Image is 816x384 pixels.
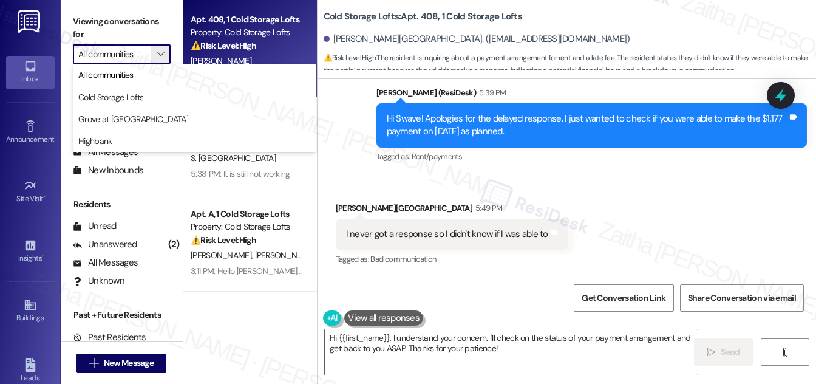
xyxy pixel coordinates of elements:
[157,49,164,59] i: 
[325,329,698,375] textarea: Hi {{first_name}}, I understand your concern. I'll check on the status of your payment arrangemen...
[42,252,44,261] span: •
[376,86,807,103] div: [PERSON_NAME] (ResiDesk)
[324,10,522,23] b: Cold Storage Lofts: Apt. 408, 1 Cold Storage Lofts
[61,309,183,321] div: Past + Future Residents
[191,168,290,179] div: 5:38 PM: It is still not working
[324,52,816,78] span: : The resident is inquiring about a payment arrangement for rent and a late fee. The resident sta...
[61,87,183,100] div: Prospects
[472,202,502,214] div: 5:49 PM
[387,112,787,139] div: Hi Swave! Apologies for the delayed response. I just wanted to check if you were able to make the...
[780,348,789,357] i: 
[412,151,463,162] span: Rent/payments
[165,235,183,254] div: (2)
[89,358,98,368] i: 
[336,250,568,268] div: Tagged as:
[721,346,739,358] span: Send
[54,133,56,142] span: •
[73,220,117,233] div: Unread
[61,198,183,211] div: Residents
[104,357,154,369] span: New Message
[191,153,276,163] span: S. [GEOGRAPHIC_DATA]
[370,254,436,264] span: Bad communication
[254,250,315,261] span: [PERSON_NAME]
[191,40,256,51] strong: ⚠️ Risk Level: High
[73,256,138,269] div: All Messages
[376,148,807,165] div: Tagged as:
[44,193,46,201] span: •
[6,176,55,208] a: Site Visit •
[191,55,251,66] span: [PERSON_NAME]
[707,348,716,357] i: 
[76,354,166,373] button: New Message
[324,53,376,63] strong: ⚠️ Risk Level: High
[582,292,665,304] span: Get Conversation Link
[476,86,506,99] div: 5:39 PM
[6,56,55,89] a: Inbox
[73,331,146,344] div: Past Residents
[191,208,303,221] div: Apt. A, 1 Cold Storage Lofts
[6,235,55,268] a: Insights •
[336,202,568,219] div: [PERSON_NAME][GEOGRAPHIC_DATA]
[78,69,134,81] span: All communities
[324,33,630,46] div: [PERSON_NAME][GEOGRAPHIC_DATA]. ([EMAIL_ADDRESS][DOMAIN_NAME])
[191,221,303,233] div: Property: Cold Storage Lofts
[73,275,124,287] div: Unknown
[18,10,42,33] img: ResiDesk Logo
[6,295,55,327] a: Buildings
[574,284,673,312] button: Get Conversation Link
[78,44,151,64] input: All communities
[346,228,548,241] div: I never got a response so I didn't know if I was able to
[73,12,171,44] label: Viewing conversations for
[73,146,138,159] div: All Messages
[694,338,753,366] button: Send
[78,135,112,147] span: Highbank
[680,284,804,312] button: Share Conversation via email
[73,164,143,177] div: New Inbounds
[73,238,137,251] div: Unanswered
[78,91,143,103] span: Cold Storage Lofts
[191,13,303,26] div: Apt. 408, 1 Cold Storage Lofts
[688,292,796,304] span: Share Conversation via email
[78,113,188,125] span: Grove at [GEOGRAPHIC_DATA]
[191,235,256,245] strong: ⚠️ Risk Level: High
[191,250,255,261] span: [PERSON_NAME]
[191,26,303,39] div: Property: Cold Storage Lofts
